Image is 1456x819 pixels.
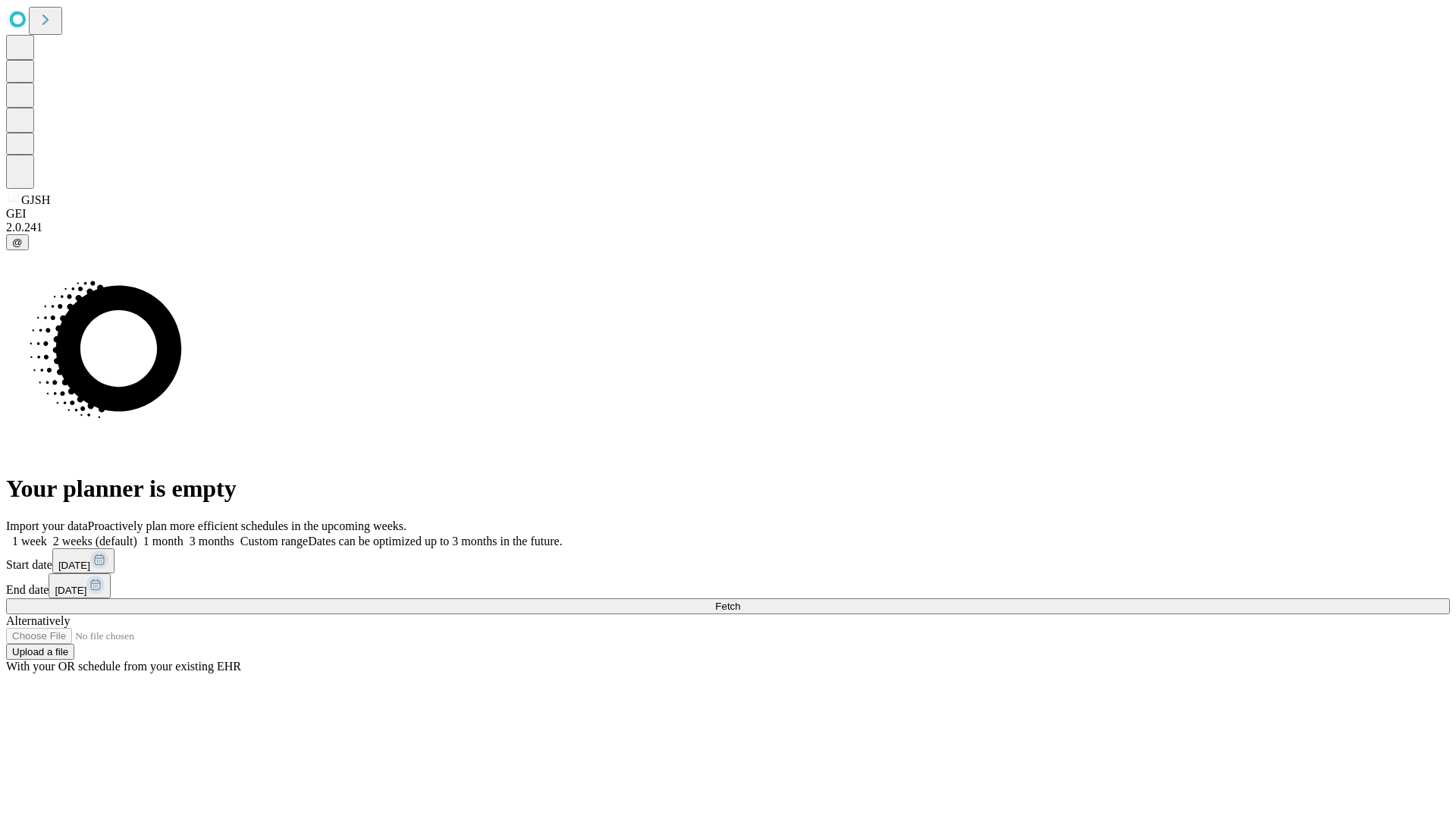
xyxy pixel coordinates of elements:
span: 3 months [190,535,234,548]
span: [DATE] [58,560,90,571]
span: 1 month [143,535,184,548]
div: End date [6,573,1450,598]
span: Alternatively [6,614,70,627]
div: Start date [6,548,1450,573]
div: GEI [6,207,1450,221]
div: 2.0.241 [6,221,1450,234]
span: Import your data [6,519,88,532]
span: 1 week [12,535,47,548]
span: Dates can be optimized up to 3 months in the future. [308,535,562,548]
span: Fetch [715,601,740,612]
button: @ [6,234,29,250]
span: GJSH [21,193,50,206]
span: Custom range [240,535,308,548]
span: [DATE] [55,585,86,596]
span: 2 weeks (default) [53,535,137,548]
button: [DATE] [49,573,111,598]
button: Fetch [6,598,1450,614]
span: @ [12,237,23,248]
button: Upload a file [6,644,74,660]
span: With your OR schedule from your existing EHR [6,660,241,673]
h1: Your planner is empty [6,475,1450,503]
button: [DATE] [52,548,115,573]
span: Proactively plan more efficient schedules in the upcoming weeks. [88,519,406,532]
